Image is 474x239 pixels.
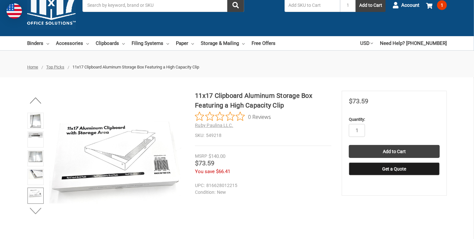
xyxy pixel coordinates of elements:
span: $73.59 [349,97,368,105]
span: 1 [437,0,447,10]
a: Ruby Paulina LLC. [195,123,233,128]
h1: 11x17 Clipboard Aluminum Storage Box Featuring a High Capacity Clip [195,91,331,110]
a: Accessories [56,36,89,50]
span: You save [195,169,215,174]
dt: Condition: [195,189,215,196]
a: Binders [27,36,49,50]
span: $66.41 [216,169,230,174]
span: 11x17 Clipboard Aluminum Storage Box Featuring a High Capacity Clip [72,65,199,69]
img: 11x17 Clipboard Aluminum Storage Box Featuring a High Capacity Clip [28,170,43,180]
span: 0 Reviews [248,112,271,121]
button: Next [26,205,46,218]
label: Quantity: [349,116,440,123]
a: Home [27,65,38,69]
button: Get a Quote [349,162,440,175]
button: Rated 0 out of 5 stars from 0 reviews. Jump to reviews. [195,112,271,121]
img: 11x17 Clipboard Aluminum Storage Box Featuring a High Capacity Clip [28,189,43,198]
dd: New [195,189,328,196]
div: MSRP [195,153,207,160]
button: Previous [26,94,46,107]
a: Need Help? [PHONE_NUMBER] [380,36,447,50]
span: $73.59 [195,159,214,167]
img: 11x17 Clipboard Aluminum Storage Box Featuring a High Capacity Clip [28,151,43,162]
img: duty and tax information for United States [6,3,22,19]
a: Clipboards [96,36,125,50]
a: Paper [176,36,194,50]
iframe: Google Customer Reviews [421,222,474,239]
a: Storage & Mailing [201,36,245,50]
input: Add to Cart [349,145,440,158]
span: Account [401,2,419,9]
a: Free Offers [252,36,275,50]
a: USD [360,36,373,50]
a: Top Picks [46,65,64,69]
a: Filing Systems [132,36,169,50]
img: 11x17 Clipboard Aluminum Storage Box Featuring a High Capacity Clip [28,132,43,138]
dt: SKU: [195,132,204,139]
span: $140.00 [209,153,225,159]
img: 11x17 Clipboard Aluminum Storage Box Featuring a High Capacity Clip [30,114,41,128]
dd: 816628012215 [195,182,328,189]
dd: 549218 [195,132,331,139]
img: 11x17 Clipboard Aluminum Storage Box Featuring a High Capacity Clip [49,113,184,203]
dt: UPC: [195,182,205,189]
